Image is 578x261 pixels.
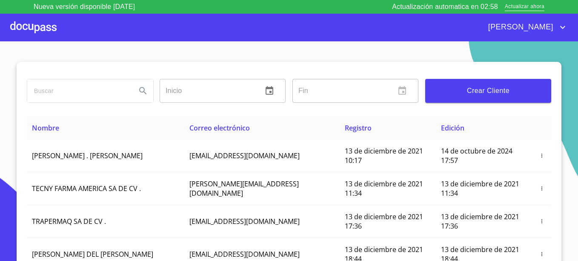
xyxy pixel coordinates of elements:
span: 13 de diciembre de 2021 11:34 [441,179,519,198]
span: [PERSON_NAME] [482,20,558,34]
span: [PERSON_NAME] . [PERSON_NAME] [32,151,143,160]
span: Actualizar ahora [505,3,544,12]
span: 13 de diciembre de 2021 10:17 [345,146,423,165]
span: TRAPERMAQ SA DE CV . [32,217,106,226]
p: Actualización automatica en 02:58 [392,2,498,12]
span: [PERSON_NAME][EMAIL_ADDRESS][DOMAIN_NAME] [189,179,299,198]
button: Crear Cliente [425,79,551,103]
span: 14 de octubre de 2024 17:57 [441,146,512,165]
span: Crear Cliente [432,85,544,97]
span: TECNY FARMA AMERICA SA DE CV . [32,184,141,193]
span: Edición [441,123,464,133]
span: 13 de diciembre de 2021 17:36 [441,212,519,231]
span: Registro [345,123,372,133]
span: 13 de diciembre de 2021 11:34 [345,179,423,198]
span: [EMAIL_ADDRESS][DOMAIN_NAME] [189,249,300,259]
span: Correo electrónico [189,123,250,133]
p: Nueva versión disponible [DATE] [34,2,135,12]
button: account of current user [482,20,568,34]
input: search [27,79,129,102]
button: Search [133,81,153,101]
span: Nombre [32,123,59,133]
span: [EMAIL_ADDRESS][DOMAIN_NAME] [189,217,300,226]
span: [EMAIL_ADDRESS][DOMAIN_NAME] [189,151,300,160]
span: 13 de diciembre de 2021 17:36 [345,212,423,231]
span: [PERSON_NAME] DEL [PERSON_NAME] [32,249,153,259]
